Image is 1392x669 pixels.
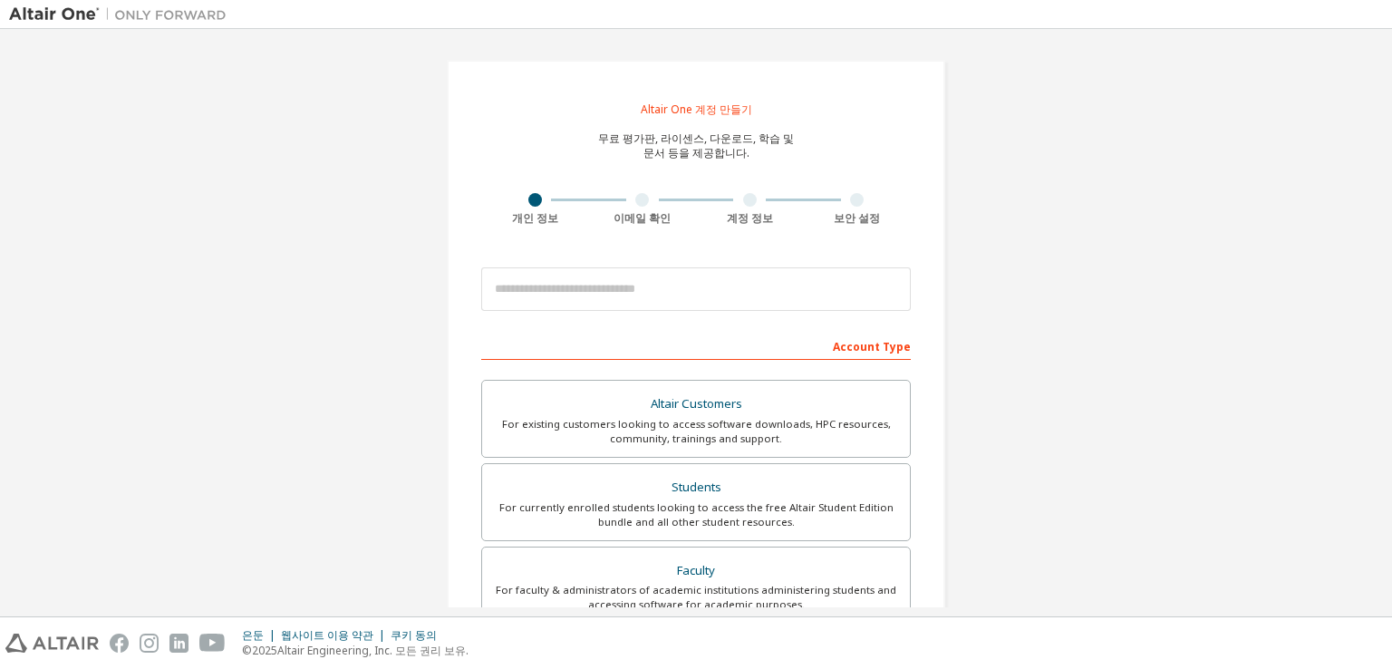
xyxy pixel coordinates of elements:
font: 무료 평가판, 라이센스, 다운로드, 학습 및 [598,131,794,146]
font: © [242,643,252,658]
font: 2025 [252,643,277,658]
font: 계정 정보 [727,210,773,226]
div: For faculty & administrators of academic institutions administering students and accessing softwa... [493,583,899,612]
font: 웹사이트 이용 약관 [281,627,373,643]
div: Faculty [493,558,899,584]
font: 쿠키 동의 [391,627,437,643]
div: For currently enrolled students looking to access the free Altair Student Edition bundle and all ... [493,500,899,529]
font: 보안 설정 [834,210,880,226]
div: Students [493,475,899,500]
div: Account Type [481,331,911,360]
font: 문서 등을 제공합니다. [643,145,749,160]
font: 개인 정보 [512,210,558,226]
div: For existing customers looking to access software downloads, HPC resources, community, trainings ... [493,417,899,446]
img: instagram.svg [140,634,159,653]
img: youtube.svg [199,634,226,653]
font: 이메일 확인 [614,210,671,226]
font: 은둔 [242,627,264,643]
img: 알타이르 원 [9,5,236,24]
img: altair_logo.svg [5,634,99,653]
div: Altair Customers [493,392,899,417]
font: Altair Engineering, Inc. 모든 권리 보유. [277,643,469,658]
img: facebook.svg [110,634,129,653]
font: Altair One 계정 만들기 [641,102,752,117]
img: linkedin.svg [169,634,188,653]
